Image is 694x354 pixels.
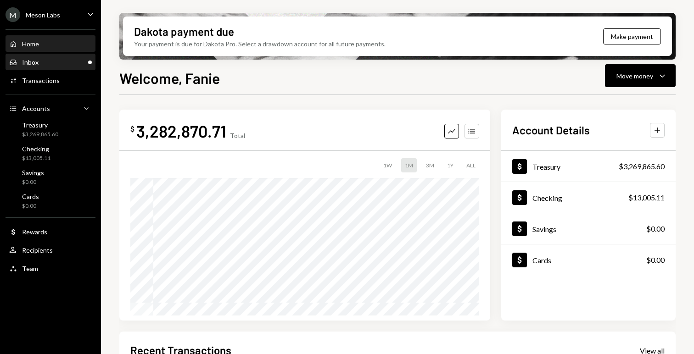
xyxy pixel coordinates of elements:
div: $13,005.11 [628,192,665,203]
div: $3,269,865.60 [22,131,58,138]
div: $3,269,865.60 [619,161,665,172]
div: Dakota payment due [134,24,234,39]
a: Savings$0.00 [6,166,95,188]
a: Checking$13,005.11 [6,142,95,164]
div: Your payment is due for Dakota Pro. Select a drawdown account for all future payments. [134,39,386,49]
div: $0.00 [646,223,665,234]
div: Move money [616,71,653,81]
div: Transactions [22,77,60,84]
a: Checking$13,005.11 [501,182,676,213]
div: Meson Labs [26,11,60,19]
div: ALL [463,158,479,172]
div: $0.00 [22,202,39,210]
a: Rewards [6,223,95,240]
a: Home [6,35,95,52]
a: Savings$0.00 [501,213,676,244]
div: $13,005.11 [22,155,50,162]
a: Team [6,260,95,277]
a: Cards$0.00 [501,244,676,275]
div: M [6,7,20,22]
div: Inbox [22,58,39,66]
div: Savings [532,225,556,233]
a: Cards$0.00 [6,190,95,212]
div: $0.00 [646,254,665,265]
div: $0.00 [22,178,44,186]
div: 1M [401,158,417,172]
a: Treasury$3,269,865.60 [6,118,95,140]
div: Home [22,40,39,48]
h2: Account Details [512,122,590,138]
a: Recipients [6,242,95,258]
a: Inbox [6,54,95,70]
div: Savings [22,169,44,177]
div: 3,282,870.71 [136,121,226,141]
div: Treasury [22,121,58,129]
div: Checking [22,145,50,153]
a: Transactions [6,72,95,88]
div: Rewards [22,228,47,236]
div: Team [22,265,38,272]
div: Recipients [22,246,53,254]
button: Move money [605,64,676,87]
div: Accounts [22,105,50,112]
div: Checking [532,194,562,202]
div: $ [130,124,134,133]
a: Accounts [6,100,95,116]
div: 1W [380,158,396,172]
div: Cards [22,193,39,200]
div: Treasury [532,162,560,171]
div: 1Y [443,158,457,172]
button: Make payment [603,28,661,44]
h1: Welcome, Fanie [119,69,220,87]
div: 3M [422,158,438,172]
a: Treasury$3,269,865.60 [501,151,676,182]
div: Cards [532,256,551,265]
div: Total [230,132,245,139]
